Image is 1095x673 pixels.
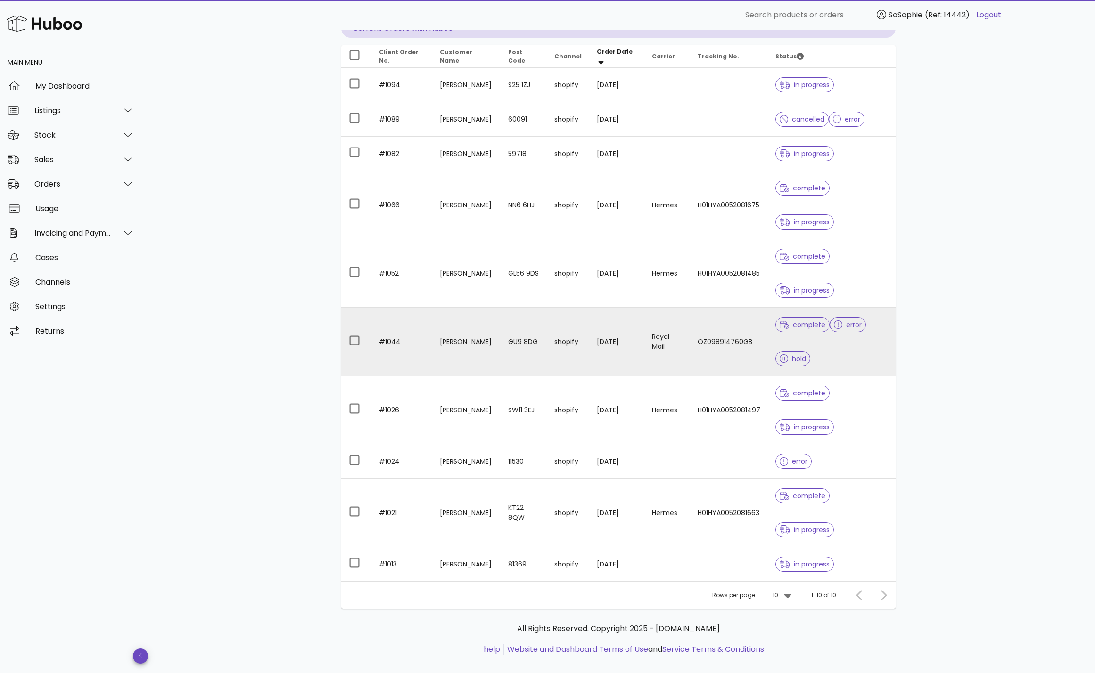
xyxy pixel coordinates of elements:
[432,68,500,102] td: [PERSON_NAME]
[484,644,500,655] a: help
[547,547,589,581] td: shopify
[773,591,778,599] div: 10
[833,116,861,123] span: error
[780,492,825,499] span: complete
[690,479,768,547] td: H01HYA0052081663
[589,308,644,376] td: [DATE]
[690,239,768,308] td: H01HYA0052081485
[768,45,895,68] th: Status
[349,623,888,634] p: All Rights Reserved. Copyright 2025 - [DOMAIN_NAME]
[780,185,825,191] span: complete
[780,458,807,465] span: error
[547,171,589,239] td: shopify
[371,444,433,479] td: #1024
[547,479,589,547] td: shopify
[589,171,644,239] td: [DATE]
[501,308,547,376] td: GU9 8DG
[690,308,768,376] td: OZ098914760GB
[508,48,525,65] span: Post Code
[589,479,644,547] td: [DATE]
[432,308,500,376] td: [PERSON_NAME]
[371,68,433,102] td: #1094
[644,45,690,68] th: Carrier
[371,45,433,68] th: Client Order No.
[780,355,806,362] span: hold
[34,180,111,189] div: Orders
[589,239,644,308] td: [DATE]
[554,52,582,60] span: Channel
[644,171,690,239] td: Hermes
[589,444,644,479] td: [DATE]
[547,137,589,171] td: shopify
[589,376,644,444] td: [DATE]
[780,219,830,225] span: in progress
[589,68,644,102] td: [DATE]
[432,479,500,547] td: [PERSON_NAME]
[780,526,830,533] span: in progress
[371,376,433,444] td: #1026
[35,82,134,90] div: My Dashboard
[811,591,836,599] div: 1-10 of 10
[371,171,433,239] td: #1066
[501,444,547,479] td: 11530
[589,547,644,581] td: [DATE]
[644,239,690,308] td: Hermes
[34,131,111,140] div: Stock
[780,82,830,88] span: in progress
[780,321,825,328] span: complete
[547,376,589,444] td: shopify
[780,150,830,157] span: in progress
[371,102,433,137] td: #1089
[501,239,547,308] td: GL56 9DS
[35,204,134,213] div: Usage
[440,48,472,65] span: Customer Name
[507,644,648,655] a: Website and Dashboard Terms of Use
[712,582,793,609] div: Rows per page:
[501,171,547,239] td: NN6 6HJ
[690,45,768,68] th: Tracking No.
[34,106,111,115] div: Listings
[589,137,644,171] td: [DATE]
[698,52,739,60] span: Tracking No.
[780,390,825,396] span: complete
[501,102,547,137] td: 60091
[644,308,690,376] td: Royal Mail
[976,9,1001,21] a: Logout
[371,239,433,308] td: #1052
[432,102,500,137] td: [PERSON_NAME]
[690,171,768,239] td: H01HYA0052081675
[773,588,793,603] div: 10Rows per page:
[35,302,134,311] div: Settings
[589,45,644,68] th: Order Date: Sorted descending. Activate to remove sorting.
[432,547,500,581] td: [PERSON_NAME]
[780,253,825,260] span: complete
[504,644,764,655] li: and
[547,239,589,308] td: shopify
[34,229,111,238] div: Invoicing and Payments
[834,321,862,328] span: error
[501,547,547,581] td: 81369
[371,547,433,581] td: #1013
[501,45,547,68] th: Post Code
[501,137,547,171] td: 59718
[780,424,830,430] span: in progress
[432,376,500,444] td: [PERSON_NAME]
[432,45,500,68] th: Customer Name
[379,48,419,65] span: Client Order No.
[547,444,589,479] td: shopify
[35,253,134,262] div: Cases
[690,376,768,444] td: H01HYA0052081497
[547,45,589,68] th: Channel
[371,308,433,376] td: #1044
[35,327,134,336] div: Returns
[780,116,824,123] span: cancelled
[644,376,690,444] td: Hermes
[547,102,589,137] td: shopify
[597,48,633,56] span: Order Date
[889,9,922,20] span: SoSophie
[432,137,500,171] td: [PERSON_NAME]
[644,479,690,547] td: Hermes
[589,102,644,137] td: [DATE]
[34,155,111,164] div: Sales
[925,9,970,20] span: (Ref: 14442)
